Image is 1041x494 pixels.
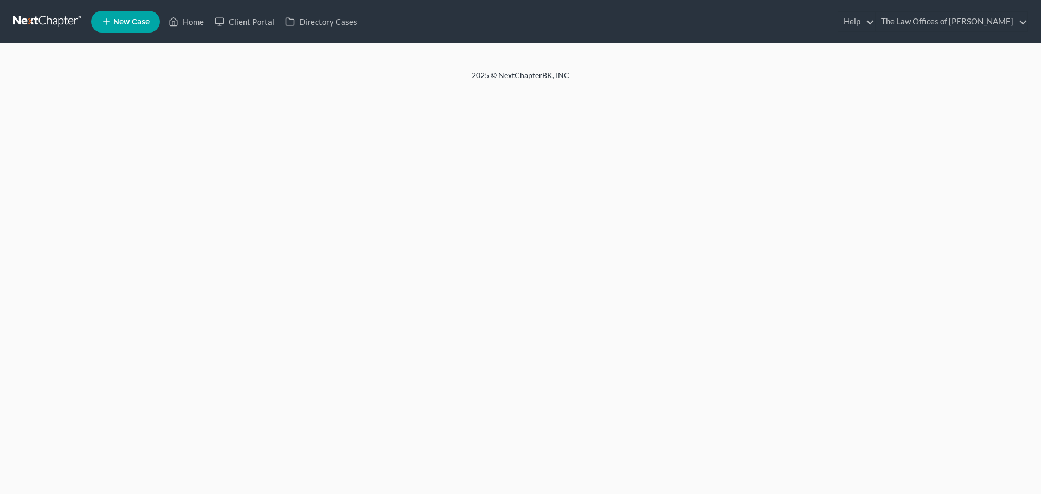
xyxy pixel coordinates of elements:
[280,12,363,31] a: Directory Cases
[209,12,280,31] a: Client Portal
[163,12,209,31] a: Home
[838,12,875,31] a: Help
[876,12,1027,31] a: The Law Offices of [PERSON_NAME]
[91,11,160,33] new-legal-case-button: New Case
[211,70,830,89] div: 2025 © NextChapterBK, INC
